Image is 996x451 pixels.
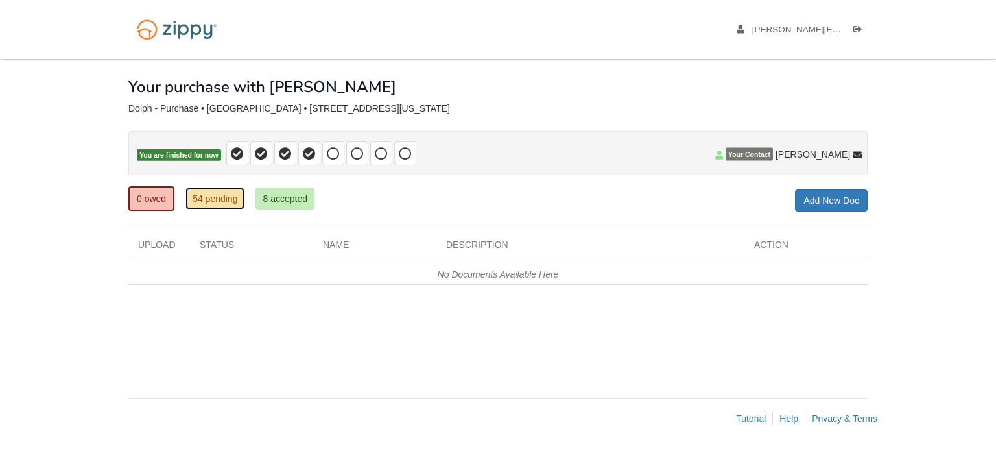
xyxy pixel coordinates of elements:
a: Privacy & Terms [812,413,877,424]
a: 8 accepted [255,188,314,210]
a: Add New Doc [795,189,868,212]
em: No Documents Available Here [438,269,559,280]
div: Status [190,238,313,258]
div: Action [744,238,868,258]
h1: Your purchase with [PERSON_NAME] [128,79,396,95]
div: Name [313,238,436,258]
a: Tutorial [736,413,766,424]
a: Log out [853,25,868,38]
a: 54 pending [185,188,244,210]
img: Logo [128,13,225,46]
div: Description [436,238,744,258]
a: 0 owed [128,186,174,211]
span: [PERSON_NAME] [776,148,850,161]
div: Upload [128,238,190,258]
span: You are finished for now [137,149,221,162]
a: Help [779,413,798,424]
span: Your Contact [726,148,773,161]
div: Dolph - Purchase • [GEOGRAPHIC_DATA] • [STREET_ADDRESS][US_STATE] [128,103,868,114]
